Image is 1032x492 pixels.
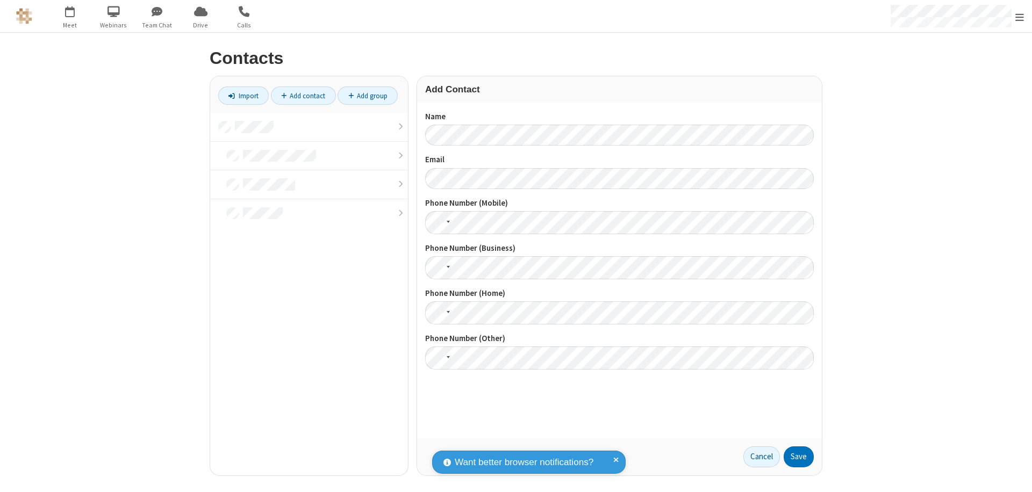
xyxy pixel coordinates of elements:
[425,84,814,95] h3: Add Contact
[784,446,814,468] button: Save
[94,20,134,30] span: Webinars
[425,332,814,345] label: Phone Number (Other)
[16,8,32,24] img: QA Selenium DO NOT DELETE OR CHANGE
[181,20,221,30] span: Drive
[425,301,453,324] div: United States: + 1
[455,455,593,469] span: Want better browser notifications?
[50,20,90,30] span: Meet
[425,346,453,370] div: United States: + 1
[338,86,398,105] a: Add group
[218,86,269,105] a: Import
[271,86,336,105] a: Add contact
[224,20,264,30] span: Calls
[425,111,814,123] label: Name
[743,446,780,468] a: Cancel
[425,197,814,209] label: Phone Number (Mobile)
[425,287,814,300] label: Phone Number (Home)
[137,20,177,30] span: Team Chat
[210,49,822,68] h2: Contacts
[425,211,453,234] div: United States: + 1
[425,154,814,166] label: Email
[425,242,814,255] label: Phone Number (Business)
[425,256,453,279] div: United States: + 1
